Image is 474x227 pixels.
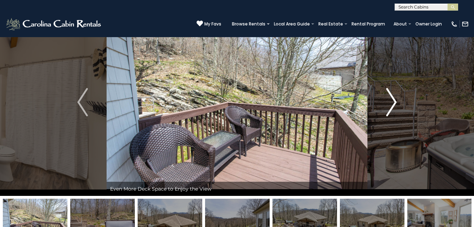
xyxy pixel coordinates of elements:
[367,8,415,196] button: Next
[59,8,107,196] button: Previous
[228,19,269,29] a: Browse Rentals
[315,19,347,29] a: Real Estate
[204,21,221,27] span: My Favs
[197,20,221,28] a: My Favs
[390,19,410,29] a: About
[412,19,445,29] a: Owner Login
[107,182,367,196] div: Even More Deck Space to Enjoy the View
[77,88,88,116] img: arrow
[270,19,313,29] a: Local Area Guide
[348,19,389,29] a: Rental Program
[451,21,458,28] img: phone-regular-white.png
[462,21,469,28] img: mail-regular-white.png
[386,88,397,116] img: arrow
[5,17,103,31] img: White-1-2.png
